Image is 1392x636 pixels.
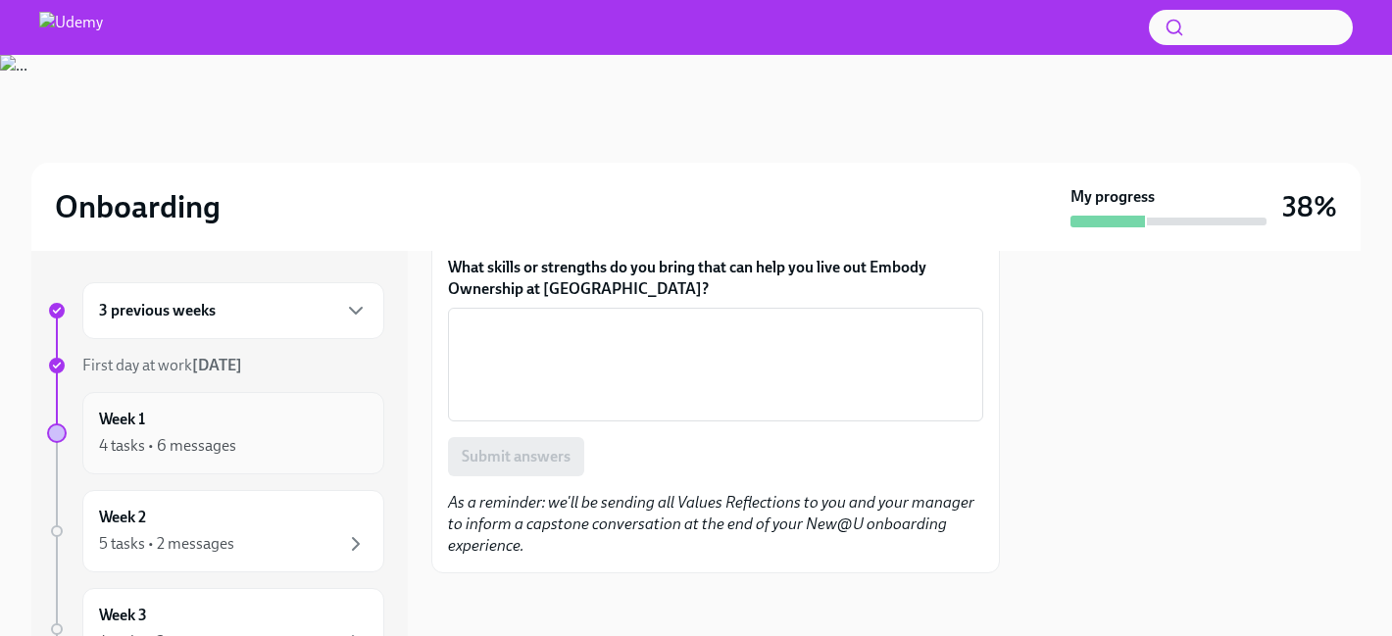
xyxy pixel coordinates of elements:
strong: [DATE] [192,356,242,374]
img: Udemy [39,12,103,43]
h6: Week 1 [99,409,145,430]
h6: Week 2 [99,507,146,528]
a: First day at work[DATE] [47,355,384,376]
a: Week 25 tasks • 2 messages [47,490,384,572]
span: First day at work [82,356,242,374]
strong: My progress [1070,186,1155,208]
label: What skills or strengths do you bring that can help you live out Embody Ownership at [GEOGRAPHIC_... [448,257,983,300]
div: 4 tasks • 6 messages [99,435,236,457]
em: As a reminder: we'll be sending all Values Reflections to you and your manager to inform a capsto... [448,493,974,555]
div: 3 previous weeks [82,282,384,339]
h2: Onboarding [55,187,221,226]
h6: 3 previous weeks [99,300,216,321]
h6: Week 3 [99,605,147,626]
a: Week 14 tasks • 6 messages [47,392,384,474]
h3: 38% [1282,189,1337,224]
div: 5 tasks • 2 messages [99,533,234,555]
